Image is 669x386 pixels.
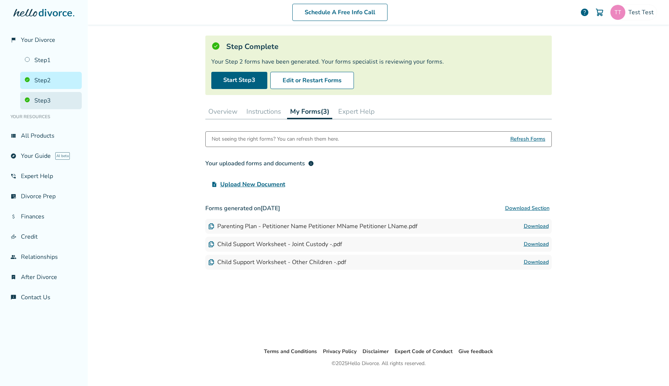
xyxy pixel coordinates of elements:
[308,160,314,166] span: info
[524,240,549,249] a: Download
[208,241,214,247] img: Document
[6,269,82,286] a: bookmark_checkAfter Divorce
[6,208,82,225] a: attach_moneyFinances
[10,294,16,300] span: chat_info
[524,222,549,231] a: Download
[208,240,342,248] div: Child Support Worksheet - Joint Custody -.pdf
[6,188,82,205] a: list_alt_checkDivorce Prep
[10,234,16,240] span: finance_mode
[595,8,604,17] img: Cart
[205,104,240,119] button: Overview
[208,259,214,265] img: Document
[55,152,70,160] span: AI beta
[6,109,82,124] li: Your Resources
[20,92,82,109] a: Step3
[208,223,214,229] img: Document
[6,31,82,49] a: flag_2Your Divorce
[10,254,16,260] span: group
[10,193,16,199] span: list_alt_check
[10,214,16,220] span: attach_money
[6,248,82,266] a: groupRelationships
[10,274,16,280] span: bookmark_check
[212,132,339,147] div: Not seeing the right forms? You can refresh them here.
[580,8,589,17] a: help
[6,228,82,245] a: finance_modeCredit
[10,37,16,43] span: flag_2
[220,180,285,189] span: Upload New Document
[264,348,317,355] a: Terms and Conditions
[628,8,657,16] span: Test Test
[208,222,417,230] div: Parenting Plan - Petitioner Name Petitioner MName Petitioner LName.pdf
[226,42,279,52] h5: Step Complete
[292,4,388,21] a: Schedule A Free Info Call
[211,58,546,66] div: Your Step 2 forms have been generated. Your forms specialist is reviewing your forms.
[335,104,378,119] button: Expert Help
[524,258,549,267] a: Download
[332,359,426,368] div: © 2025 Hello Divorce. All rights reserved.
[610,5,625,20] img: rocko.laiden@freedrops.org
[503,201,552,216] button: Download Section
[10,173,16,179] span: phone_in_talk
[20,72,82,89] a: Step2
[20,52,82,69] a: Step1
[287,104,332,119] button: My Forms(3)
[510,132,545,147] span: Refresh Forms
[323,348,357,355] a: Privacy Policy
[362,347,389,356] li: Disclaimer
[10,153,16,159] span: explore
[6,289,82,306] a: chat_infoContact Us
[208,258,346,266] div: Child Support Worksheet - Other Children -.pdf
[395,348,452,355] a: Expert Code of Conduct
[6,147,82,165] a: exploreYour GuideAI beta
[458,347,493,356] li: Give feedback
[211,181,217,187] span: upload_file
[205,159,314,168] div: Your uploaded forms and documents
[10,133,16,139] span: view_list
[270,72,354,89] button: Edit or Restart Forms
[243,104,284,119] button: Instructions
[21,36,55,44] span: Your Divorce
[6,168,82,185] a: phone_in_talkExpert Help
[211,72,267,89] a: Start Step3
[632,350,669,386] iframe: Chat Widget
[205,201,552,216] h3: Forms generated on [DATE]
[6,127,82,144] a: view_listAll Products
